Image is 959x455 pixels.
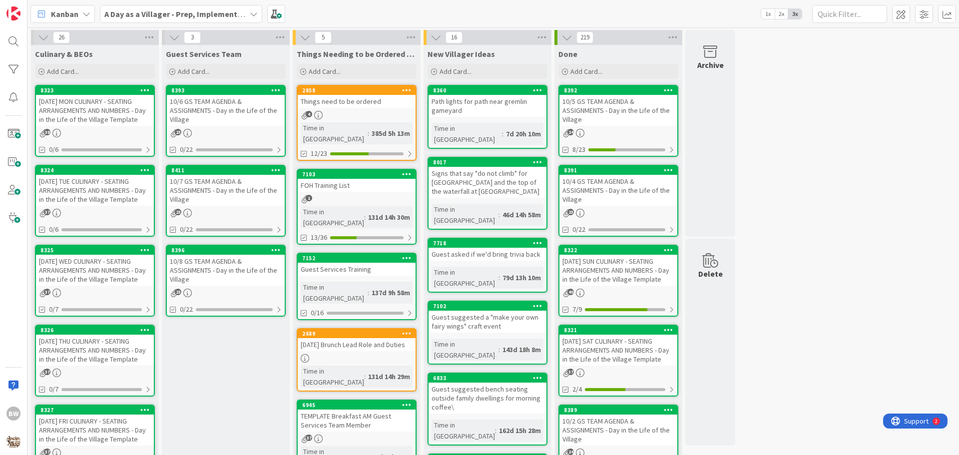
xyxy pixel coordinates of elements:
[301,366,364,388] div: Time in [GEOGRAPHIC_DATA]
[567,209,574,215] span: 23
[166,49,242,59] span: Guest Services Team
[559,406,677,446] div: 838910/2 GS TEAM AGENDA & ASSIGNMENTS - Day in the Life of the Village
[44,209,50,215] span: 37
[429,311,546,333] div: Guest suggested a "make your own fairy wings" craft event
[49,144,58,155] span: 0/6
[36,166,154,175] div: 8324
[429,383,546,414] div: Guest suggested bench seating outside family dwellings for morning coffee\
[433,240,546,247] div: 7718
[496,425,543,436] div: 162d 15h 28m
[298,410,416,432] div: TEMPLATE Breakfast AM Guest Services Team Member
[433,303,546,310] div: 7102
[175,209,181,215] span: 23
[429,158,546,167] div: 8017
[36,246,154,255] div: 8325
[429,239,546,261] div: 7718Guest asked if we'd bring trivia back
[315,31,332,43] span: 5
[559,246,677,255] div: 8322
[428,49,495,59] span: New Villager Ideas
[6,407,20,421] div: BW
[429,374,546,383] div: 6833
[184,31,201,43] span: 3
[306,111,312,117] span: 4
[432,420,495,442] div: Time in [GEOGRAPHIC_DATA]
[576,31,593,43] span: 219
[21,1,45,13] span: Support
[567,449,574,455] span: 24
[368,287,369,298] span: :
[36,175,154,206] div: [DATE] TUE CULINARY - SEATING ARRANGEMENTS AND NUMBERS - Day in the Life of the Village Template
[369,128,413,139] div: 385d 5h 13m
[433,87,546,94] div: 8360
[167,95,285,126] div: 10/6 GS TEAM AGENDA & ASSIGNMENTS - Day in the Life of the Village
[53,31,70,43] span: 26
[36,415,154,446] div: [DATE] FRI CULINARY - SEATING ARRANGEMENTS AND NUMBERS - Day in the Life of the Village Template
[298,329,416,351] div: 2689[DATE] Brunch Lead Role and Duties
[572,144,585,155] span: 8/23
[35,49,93,59] span: Culinary & BEOs
[761,9,775,19] span: 1x
[500,272,543,283] div: 79d 13h 10m
[36,166,154,206] div: 8324[DATE] TUE CULINARY - SEATING ARRANGEMENTS AND NUMBERS - Day in the Life of the Village Template
[432,267,498,289] div: Time in [GEOGRAPHIC_DATA]
[572,224,585,235] span: 0/22
[368,128,369,139] span: :
[180,304,193,315] span: 0/22
[559,95,677,126] div: 10/5 GS TEAM AGENDA & ASSIGNMENTS - Day in the Life of the Village
[812,5,887,23] input: Quick Filter...
[298,86,416,95] div: 2858
[559,335,677,366] div: [DATE] SAT CULINARY - SEATING ARRANGEMENTS AND NUMBERS - Day in the Life of the Village Template
[36,95,154,126] div: [DATE] MON CULINARY - SEATING ARRANGEMENTS AND NUMBERS - Day in the Life of the Village Template
[432,339,498,361] div: Time in [GEOGRAPHIC_DATA]
[500,209,543,220] div: 46d 14h 58m
[432,204,498,226] div: Time in [GEOGRAPHIC_DATA]
[298,401,416,432] div: 6945TEMPLATE Breakfast AM Guest Services Team Member
[559,166,677,206] div: 839110/4 GS TEAM AGENDA & ASSIGNMENTS - Day in the Life of the Village
[559,415,677,446] div: 10/2 GS TEAM AGENDA & ASSIGNMENTS - Day in the Life of the Village
[44,289,50,295] span: 37
[364,212,366,223] span: :
[167,86,285,126] div: 839310/6 GS TEAM AGENDA & ASSIGNMENTS - Day in the Life of the Village
[171,247,285,254] div: 8396
[366,371,413,382] div: 131d 14h 29m
[567,289,574,295] span: 40
[564,87,677,94] div: 8392
[178,67,210,76] span: Add Card...
[36,406,154,446] div: 8327[DATE] FRI CULINARY - SEATING ARRANGEMENTS AND NUMBERS - Day in the Life of the Village Template
[36,406,154,415] div: 8327
[298,263,416,276] div: Guest Services Training
[788,9,802,19] span: 3x
[429,86,546,117] div: 8360Path lights for path near gremlin gameyard
[301,206,364,228] div: Time in [GEOGRAPHIC_DATA]
[306,195,312,201] span: 1
[40,167,154,174] div: 8324
[36,86,154,95] div: 8323
[775,9,788,19] span: 2x
[559,406,677,415] div: 8389
[495,425,496,436] span: :
[49,384,58,395] span: 0/7
[429,302,546,333] div: 7102Guest suggested a "make your own fairy wings" craft event
[167,246,285,286] div: 839610/8 GS TEAM AGENDA & ASSIGNMENTS - Day in the Life of the Village
[366,212,413,223] div: 131d 14h 30m
[44,129,50,135] span: 38
[429,374,546,414] div: 6833Guest suggested bench seating outside family dwellings for morning coffee\
[429,302,546,311] div: 7102
[570,67,602,76] span: Add Card...
[171,87,285,94] div: 8393
[167,166,285,175] div: 8411
[572,384,582,395] span: 2/4
[698,268,723,280] div: Delete
[559,326,677,366] div: 8321[DATE] SAT CULINARY - SEATING ARRANGEMENTS AND NUMBERS - Day in the Life of the Village Template
[500,344,543,355] div: 143d 18h 8m
[429,86,546,95] div: 8360
[104,9,283,19] b: A Day as a Villager - Prep, Implement and Execute
[44,369,50,375] span: 37
[432,123,502,145] div: Time in [GEOGRAPHIC_DATA]
[498,272,500,283] span: :
[559,86,677,126] div: 839210/5 GS TEAM AGENDA & ASSIGNMENTS - Day in the Life of the Village
[301,282,368,304] div: Time in [GEOGRAPHIC_DATA]
[498,209,500,220] span: :
[49,224,58,235] span: 0/6
[503,128,543,139] div: 7d 20h 10m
